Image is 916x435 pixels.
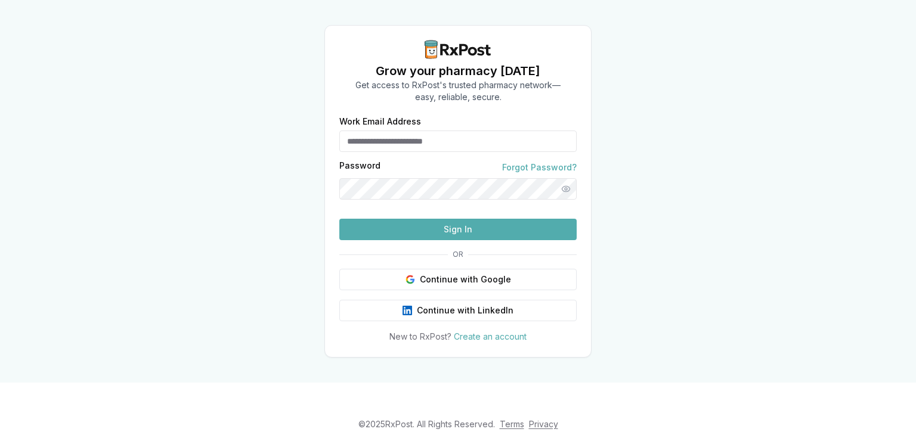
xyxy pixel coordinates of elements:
[448,250,468,259] span: OR
[502,161,577,173] a: Forgot Password?
[339,269,577,290] button: Continue with Google
[403,306,412,315] img: LinkedIn
[529,419,558,429] a: Privacy
[500,419,524,429] a: Terms
[454,331,527,341] a: Create an account
[339,117,577,126] label: Work Email Address
[339,300,577,321] button: Continue with LinkedIn
[406,275,415,284] img: Google
[389,331,451,341] span: New to RxPost?
[355,63,561,79] h1: Grow your pharmacy [DATE]
[420,40,496,59] img: RxPost Logo
[339,219,577,240] button: Sign In
[555,178,577,200] button: Show password
[339,161,380,173] label: Password
[355,79,561,103] p: Get access to RxPost's trusted pharmacy network— easy, reliable, secure.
